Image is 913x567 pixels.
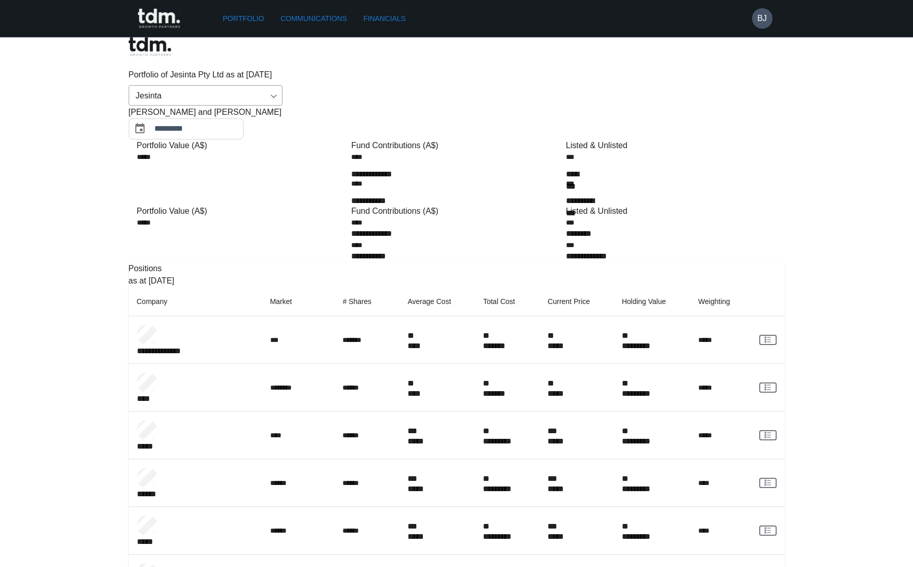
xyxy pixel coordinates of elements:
p: Positions [129,262,785,275]
div: Fund Contributions (A$) [351,205,562,217]
th: Market [262,287,335,316]
span: [PERSON_NAME] and [PERSON_NAME] [129,106,282,118]
th: Average Cost [399,287,475,316]
button: Choose date, selected date is Jun 30, 2025 [130,118,150,139]
g: rgba(16, 24, 40, 0.6 [765,384,770,390]
button: BJ [752,8,773,29]
a: View Client Communications [759,478,777,488]
th: Total Cost [475,287,539,316]
div: Listed & Unlisted [566,139,777,152]
a: Portfolio [219,9,269,28]
div: Jesinta [129,85,282,106]
th: Current Price [539,287,614,316]
th: Company [129,287,262,316]
p: Portfolio of Jesinta Pty Ltd as at [DATE] [129,69,785,81]
a: Communications [276,9,351,28]
a: View Client Communications [759,382,777,393]
div: Portfolio Value (A$) [137,139,348,152]
div: Portfolio Value (A$) [137,205,348,217]
p: as at [DATE] [129,275,785,287]
div: Fund Contributions (A$) [351,139,562,152]
g: rgba(16, 24, 40, 0.6 [765,480,770,485]
th: Weighting [690,287,751,316]
g: rgba(16, 24, 40, 0.6 [765,528,770,533]
a: Financials [359,9,410,28]
a: View Client Communications [759,525,777,536]
th: Holding Value [614,287,690,316]
g: rgba(16, 24, 40, 0.6 [765,337,770,342]
a: View Client Communications [759,335,777,345]
h6: BJ [757,12,767,25]
div: Listed & Unlisted [566,205,777,217]
g: rgba(16, 24, 40, 0.6 [765,432,770,438]
th: # Shares [334,287,399,316]
a: View Client Communications [759,430,777,440]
